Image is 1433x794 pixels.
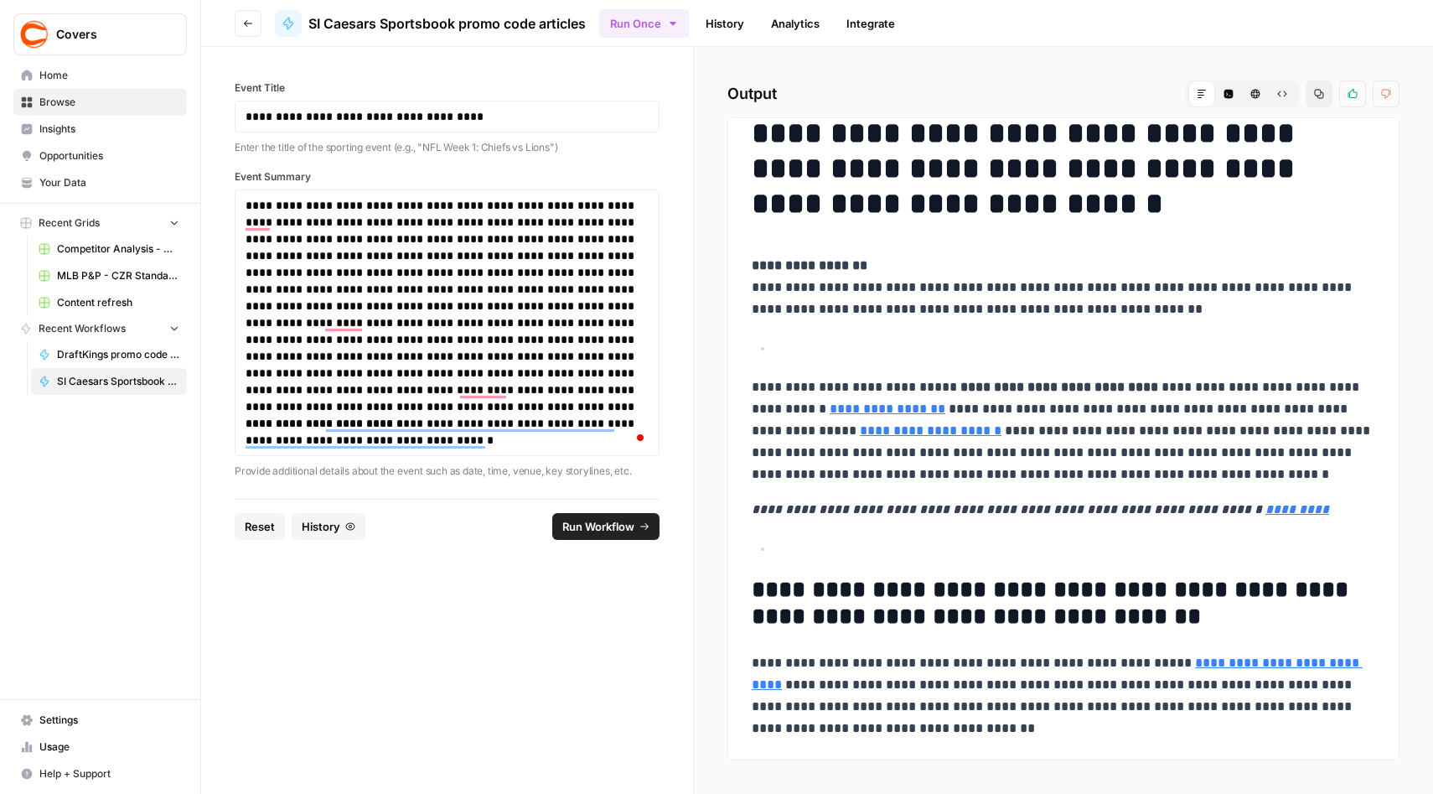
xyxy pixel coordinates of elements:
[235,513,285,540] button: Reset
[13,734,187,760] a: Usage
[235,80,660,96] label: Event Title
[56,26,158,43] span: Covers
[308,13,586,34] span: SI Caesars Sportsbook promo code articles
[57,241,179,257] span: Competitor Analysis - URL Specific Grid
[39,713,179,728] span: Settings
[31,341,187,368] a: DraftKings promo code articles
[13,13,187,55] button: Workspace: Covers
[31,368,187,395] a: SI Caesars Sportsbook promo code articles
[13,316,187,341] button: Recent Workflows
[19,19,49,49] img: Covers Logo
[39,68,179,83] span: Home
[302,518,340,535] span: History
[13,116,187,143] a: Insights
[13,210,187,236] button: Recent Grids
[57,295,179,310] span: Content refresh
[13,169,187,196] a: Your Data
[39,740,179,755] span: Usage
[235,139,660,156] p: Enter the title of the sporting event (e.g., "NFL Week 1: Chiefs vs Lions")
[31,236,187,262] a: Competitor Analysis - URL Specific Grid
[13,707,187,734] a: Settings
[761,10,830,37] a: Analytics
[836,10,905,37] a: Integrate
[13,62,187,89] a: Home
[39,215,100,231] span: Recent Grids
[31,262,187,289] a: MLB P&P - CZR Standard (Production) Grid
[562,518,634,535] span: Run Workflow
[57,268,179,283] span: MLB P&P - CZR Standard (Production) Grid
[39,148,179,163] span: Opportunities
[292,513,365,540] button: History
[39,95,179,110] span: Browse
[39,766,179,781] span: Help + Support
[13,760,187,787] button: Help + Support
[39,175,179,190] span: Your Data
[275,10,586,37] a: SI Caesars Sportsbook promo code articles
[39,122,179,137] span: Insights
[599,9,689,38] button: Run Once
[727,80,1399,107] h2: Output
[696,10,754,37] a: History
[235,463,660,480] p: Provide additional details about the event such as date, time, venue, key storylines, etc.
[31,289,187,316] a: Content refresh
[57,374,179,389] span: SI Caesars Sportsbook promo code articles
[13,143,187,169] a: Opportunities
[245,518,275,535] span: Reset
[57,347,179,362] span: DraftKings promo code articles
[13,89,187,116] a: Browse
[552,513,660,540] button: Run Workflow
[235,169,660,184] label: Event Summary
[246,197,649,449] div: To enrich screen reader interactions, please activate Accessibility in Grammarly extension settings
[39,321,126,336] span: Recent Workflows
